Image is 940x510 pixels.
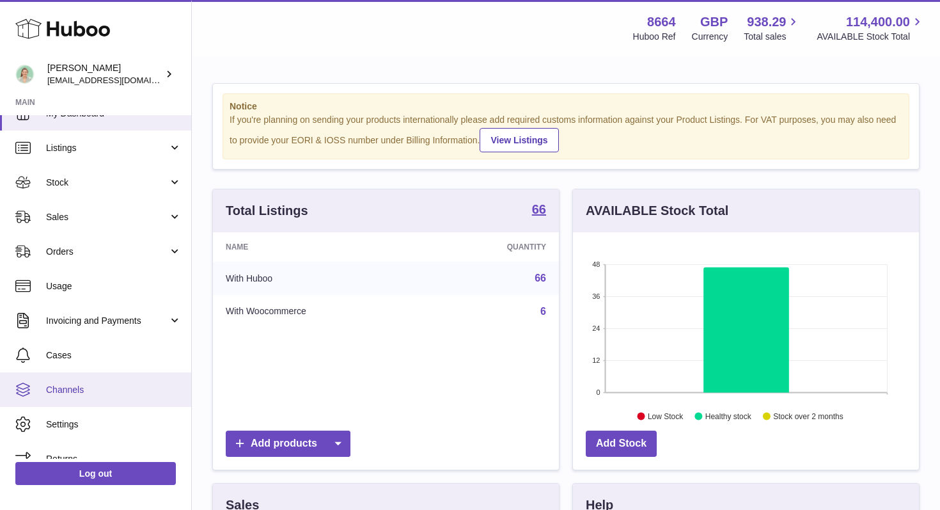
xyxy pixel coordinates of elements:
[747,13,786,31] span: 938.29
[15,65,35,84] img: hello@thefacialcuppingexpert.com
[230,114,902,152] div: If you're planning on sending your products internationally please add required customs informati...
[428,232,559,262] th: Quantity
[596,388,600,396] text: 0
[846,13,910,31] span: 114,400.00
[540,306,546,317] a: 6
[648,411,684,420] text: Low Stock
[817,31,925,43] span: AVAILABLE Stock Total
[226,431,350,457] a: Add products
[592,292,600,300] text: 36
[744,31,801,43] span: Total sales
[700,13,728,31] strong: GBP
[633,31,676,43] div: Huboo Ref
[532,203,546,216] strong: 66
[226,202,308,219] h3: Total Listings
[46,453,182,465] span: Returns
[15,462,176,485] a: Log out
[46,142,168,154] span: Listings
[817,13,925,43] a: 114,400.00 AVAILABLE Stock Total
[586,431,657,457] a: Add Stock
[692,31,728,43] div: Currency
[535,273,546,283] a: 66
[532,203,546,218] a: 66
[213,262,428,295] td: With Huboo
[647,13,676,31] strong: 8664
[230,100,902,113] strong: Notice
[213,295,428,328] td: With Woocommerce
[46,315,168,327] span: Invoicing and Payments
[592,356,600,364] text: 12
[46,384,182,396] span: Channels
[480,128,558,152] a: View Listings
[586,202,728,219] h3: AVAILABLE Stock Total
[46,418,182,431] span: Settings
[592,324,600,332] text: 24
[213,232,428,262] th: Name
[46,246,168,258] span: Orders
[46,211,168,223] span: Sales
[744,13,801,43] a: 938.29 Total sales
[46,280,182,292] span: Usage
[592,260,600,268] text: 48
[705,411,752,420] text: Healthy stock
[773,411,843,420] text: Stock over 2 months
[47,75,188,85] span: [EMAIL_ADDRESS][DOMAIN_NAME]
[46,349,182,362] span: Cases
[46,177,168,189] span: Stock
[47,62,162,86] div: [PERSON_NAME]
